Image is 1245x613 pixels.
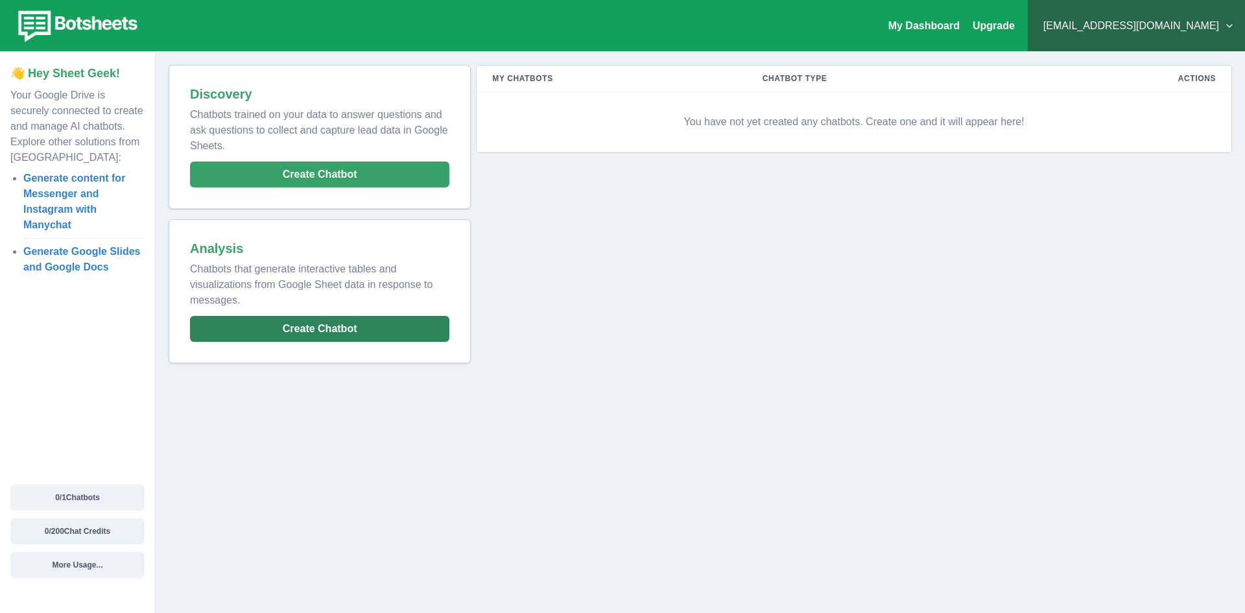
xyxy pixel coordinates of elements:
[23,246,141,272] a: Generate Google Slides and Google Docs
[190,162,449,187] button: Create Chatbot
[10,518,145,544] button: 0/200Chat Credits
[10,485,145,511] button: 0/1Chatbots
[10,552,145,578] button: More Usage...
[10,82,145,165] p: Your Google Drive is securely connected to create and manage AI chatbots. Explore other solutions...
[23,173,125,230] a: Generate content for Messenger and Instagram with Manychat
[747,66,1029,92] th: Chatbot Type
[190,102,449,154] p: Chatbots trained on your data to answer questions and ask questions to collect and capture lead d...
[492,102,1216,141] p: You have not yet created any chatbots. Create one and it will appear here!
[190,316,449,342] button: Create Chatbot
[888,20,960,31] a: My Dashboard
[1038,13,1235,39] button: [EMAIL_ADDRESS][DOMAIN_NAME]
[190,241,449,256] h2: Analysis
[190,256,449,308] p: Chatbots that generate interactive tables and visualizations from Google Sheet data in response t...
[10,8,141,44] img: botsheets-logo.png
[973,20,1015,31] a: Upgrade
[477,66,746,92] th: My Chatbots
[10,65,145,82] p: 👋 Hey Sheet Geek!
[190,86,449,102] h2: Discovery
[1028,66,1231,92] th: Actions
